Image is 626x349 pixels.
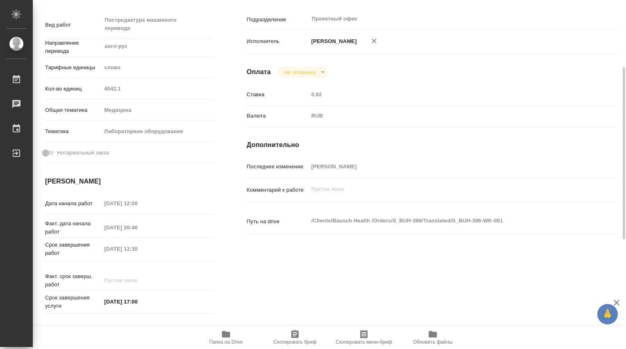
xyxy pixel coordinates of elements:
[247,91,308,99] p: Ставка
[101,61,214,75] div: слово
[597,304,618,324] button: 🙏
[601,306,615,323] span: 🙏
[101,222,173,233] input: Пустое поле
[247,67,271,77] h4: Оплата
[281,69,318,76] button: Не оплачена
[101,274,173,286] input: Пустое поле
[45,199,101,208] p: Дата начала работ
[45,241,101,257] p: Срок завершения работ
[101,197,173,209] input: Пустое поле
[247,16,308,24] p: Подразделение
[45,127,101,136] p: Тематика
[336,339,392,345] span: Скопировать мини-бриф
[308,214,586,228] textarea: /Clients/Bausch Health /Orders/S_BUH-396/Translated/S_BUH-396-WK-001
[308,88,586,100] input: Пустое поле
[45,21,101,29] p: Вид работ
[365,32,383,50] button: Удалить исполнителя
[398,326,467,349] button: Обновить файлы
[260,326,329,349] button: Скопировать бриф
[247,37,308,45] p: Исполнитель
[209,339,243,345] span: Папка на Drive
[101,243,173,255] input: Пустое поле
[247,186,308,194] p: Комментарий к работе
[308,37,357,45] p: [PERSON_NAME]
[273,339,316,345] span: Скопировать бриф
[247,163,308,171] p: Последнее изменение
[45,63,101,72] p: Тарифные единицы
[45,272,101,289] p: Факт. срок заверш. работ
[247,218,308,226] p: Путь на drive
[413,339,453,345] span: Обновить файлы
[308,161,586,172] input: Пустое поле
[247,112,308,120] p: Валюта
[308,109,586,123] div: RUB
[192,326,260,349] button: Папка на Drive
[45,294,101,310] p: Срок завершения услуги
[45,220,101,236] p: Факт. дата начала работ
[45,85,101,93] p: Кол-во единиц
[101,125,214,138] div: Лабораторное оборудование
[247,140,617,150] h4: Дополнительно
[329,326,398,349] button: Скопировать мини-бриф
[45,106,101,114] p: Общая тематика
[45,177,214,186] h4: [PERSON_NAME]
[101,103,214,117] div: Медицина
[57,149,109,157] span: Нотариальный заказ
[45,39,101,55] p: Направление перевода
[101,83,214,95] input: Пустое поле
[277,67,328,78] div: Не оплачена
[101,296,173,308] input: ✎ Введи что-нибудь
